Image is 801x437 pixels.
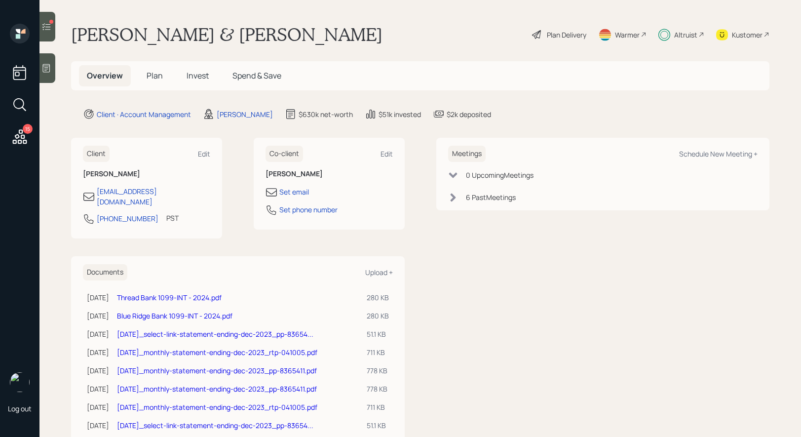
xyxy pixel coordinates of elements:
div: 51.1 KB [367,420,389,431]
div: $51k invested [379,109,421,119]
img: treva-nostdahl-headshot.png [10,372,30,392]
div: Client · Account Management [97,109,191,119]
div: 15 [23,124,33,134]
div: Edit [381,149,393,159]
h1: [PERSON_NAME] & [PERSON_NAME] [71,24,382,45]
span: Overview [87,70,123,81]
div: Plan Delivery [547,30,586,40]
div: 778 KB [367,384,389,394]
h6: Documents [83,264,127,280]
div: PST [166,213,179,223]
span: Spend & Save [232,70,281,81]
div: [DATE] [87,384,109,394]
div: Log out [8,404,32,413]
h6: Co-client [266,146,303,162]
a: [DATE]_monthly-statement-ending-dec-2023_pp-8365411.pdf [117,366,317,375]
div: 711 KB [367,402,389,412]
div: 0 Upcoming Meeting s [466,170,534,180]
div: [DATE] [87,420,109,431]
div: [PHONE_NUMBER] [97,213,158,224]
div: 280 KB [367,311,389,321]
div: [DATE] [87,311,109,321]
div: [DATE] [87,347,109,358]
a: Blue Ridge Bank 1099-INT - 2024.pdf [117,311,232,320]
span: Plan [147,70,163,81]
span: Invest [187,70,209,81]
div: 778 KB [367,365,389,376]
div: Set phone number [279,204,338,215]
div: $630k net-worth [299,109,353,119]
a: [DATE]_monthly-statement-ending-dec-2023_pp-8365411.pdf [117,384,317,394]
div: [DATE] [87,365,109,376]
div: [DATE] [87,402,109,412]
div: Kustomer [732,30,763,40]
h6: [PERSON_NAME] [83,170,210,178]
div: [PERSON_NAME] [217,109,273,119]
a: [DATE]_select-link-statement-ending-dec-2023_pp-83654... [117,421,313,430]
h6: Meetings [448,146,486,162]
div: $2k deposited [447,109,491,119]
div: Warmer [615,30,640,40]
div: [DATE] [87,292,109,303]
div: Upload + [365,268,393,277]
a: [DATE]_select-link-statement-ending-dec-2023_pp-83654... [117,329,313,339]
div: 6 Past Meeting s [466,192,516,202]
a: Thread Bank 1099-INT - 2024.pdf [117,293,222,302]
div: Edit [198,149,210,159]
a: [DATE]_monthly-statement-ending-dec-2023_rtp-041005.pdf [117,402,317,412]
div: 280 KB [367,292,389,303]
h6: Client [83,146,110,162]
div: 711 KB [367,347,389,358]
div: Set email [279,187,309,197]
a: [DATE]_monthly-statement-ending-dec-2023_rtp-041005.pdf [117,348,317,357]
div: 51.1 KB [367,329,389,339]
div: [EMAIL_ADDRESS][DOMAIN_NAME] [97,186,210,207]
div: Altruist [674,30,697,40]
div: [DATE] [87,329,109,339]
div: Schedule New Meeting + [679,149,758,159]
h6: [PERSON_NAME] [266,170,393,178]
